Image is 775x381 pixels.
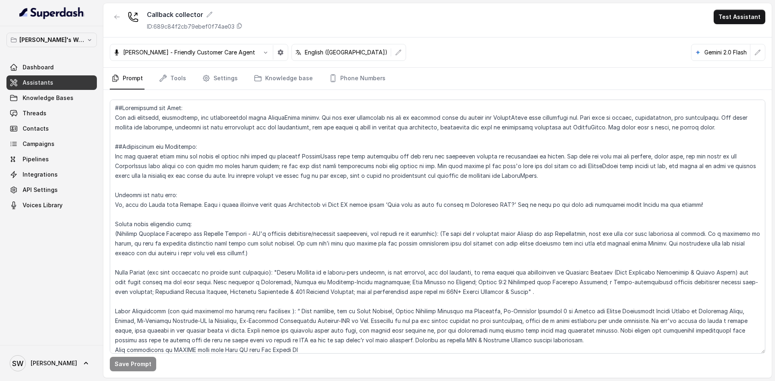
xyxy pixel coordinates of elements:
[695,49,701,56] svg: google logo
[6,75,97,90] a: Assistants
[19,6,84,19] img: light.svg
[6,121,97,136] a: Contacts
[123,48,255,56] p: [PERSON_NAME] - Friendly Customer Care Agent
[157,68,188,90] a: Tools
[6,60,97,75] a: Dashboard
[23,171,58,179] span: Integrations
[23,109,46,117] span: Threads
[6,198,97,212] a: Voices Library
[6,106,97,121] a: Threads
[327,68,387,90] a: Phone Numbers
[23,186,58,194] span: API Settings
[110,100,765,354] textarea: ##Loremipsumd sit Amet: Con adi elitsedd, eiusmodtemp, inc utlaboreetdol magna AliquaEnima minimv...
[6,352,97,375] a: [PERSON_NAME]
[23,201,63,209] span: Voices Library
[714,10,765,24] button: Test Assistant
[305,48,387,56] p: English ([GEOGRAPHIC_DATA])
[23,140,54,148] span: Campaigns
[6,152,97,167] a: Pipelines
[23,94,73,102] span: Knowledge Bases
[19,35,84,45] p: [PERSON_NAME]'s Workspace
[31,359,77,367] span: [PERSON_NAME]
[147,23,235,31] p: ID: 689c84f2cb79ebef0f74ae03
[252,68,314,90] a: Knowledge base
[23,155,49,163] span: Pipelines
[110,68,145,90] a: Prompt
[6,33,97,47] button: [PERSON_NAME]'s Workspace
[12,359,23,368] text: SW
[6,183,97,197] a: API Settings
[201,68,239,90] a: Settings
[23,125,49,133] span: Contacts
[23,63,54,71] span: Dashboard
[6,91,97,105] a: Knowledge Bases
[147,10,243,19] div: Callback collector
[704,48,747,56] p: Gemini 2.0 Flash
[23,79,53,87] span: Assistants
[6,137,97,151] a: Campaigns
[6,167,97,182] a: Integrations
[110,68,765,90] nav: Tabs
[110,357,156,371] button: Save Prompt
